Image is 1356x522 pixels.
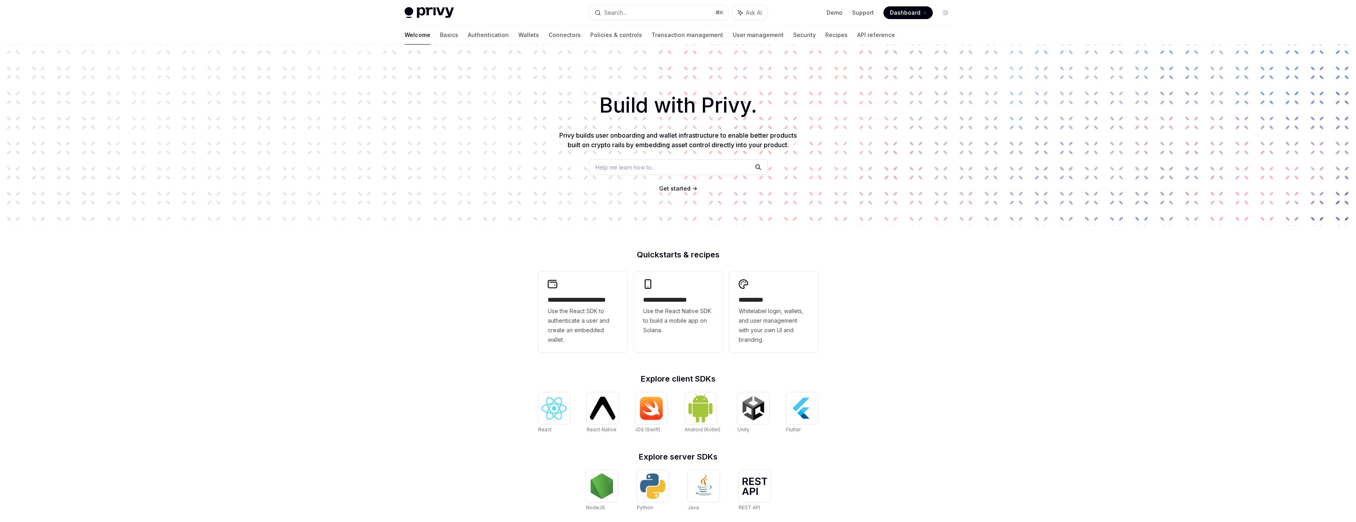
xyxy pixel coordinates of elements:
a: Basics [440,25,458,45]
h2: Quickstarts & recipes [538,251,818,259]
a: Transaction management [652,25,723,45]
span: Unity [737,427,749,432]
a: iOS (Swift)iOS (Swift) [636,392,667,434]
span: React Native [587,427,617,432]
img: React Native [590,397,615,419]
img: light logo [405,7,454,18]
span: NodeJS [586,504,605,510]
h1: Build with Privy. [13,90,1343,121]
span: REST API [739,504,760,510]
span: Ask AI [746,9,762,17]
a: Android (Kotlin)Android (Kotlin) [685,392,720,434]
a: React NativeReact Native [587,392,619,434]
span: React [538,427,552,432]
a: **** **** **** ***Use the React Native SDK to build a mobile app on Solana. [634,271,723,353]
img: Flutter [789,395,815,421]
a: Welcome [405,25,430,45]
a: JavaJava [688,470,720,512]
img: Python [640,473,665,499]
a: Support [852,9,874,17]
a: Get started [659,185,691,193]
img: NodeJS [589,473,615,499]
span: Get started [659,185,691,192]
span: Privy builds user onboarding and wallet infrastructure to enable better products built on crypto ... [559,131,797,149]
span: Help me learn how to… [595,163,656,171]
img: Android (Kotlin) [688,393,713,423]
h2: Explore server SDKs [538,453,818,461]
a: Security [793,25,816,45]
div: Search... [604,8,626,18]
a: Policies & controls [590,25,642,45]
a: NodeJSNodeJS [586,470,618,512]
span: Use the React Native SDK to build a mobile app on Solana. [643,306,713,335]
span: Dashboard [890,9,920,17]
a: Authentication [468,25,509,45]
a: Demo [827,9,842,17]
img: Java [691,473,716,499]
span: Java [688,504,699,510]
a: ReactReact [538,392,570,434]
a: FlutterFlutter [786,392,818,434]
span: Flutter [786,427,801,432]
a: Connectors [549,25,581,45]
button: Search...⌘K [589,6,728,20]
a: UnityUnity [737,392,769,434]
span: Whitelabel login, wallets, and user management with your own UI and branding. [739,306,809,345]
img: REST API [742,477,767,495]
a: User management [733,25,784,45]
span: iOS (Swift) [636,427,660,432]
span: Use the React SDK to authenticate a user and create an embedded wallet. [548,306,618,345]
a: REST APIREST API [739,470,770,512]
img: React [541,397,567,420]
img: iOS (Swift) [639,396,664,420]
button: Toggle dark mode [939,6,952,19]
img: Unity [741,395,766,421]
button: Ask AI [732,6,767,20]
a: Dashboard [883,6,933,19]
a: PythonPython [637,470,669,512]
a: **** *****Whitelabel login, wallets, and user management with your own UI and branding. [729,271,818,353]
h2: Explore client SDKs [538,375,818,383]
span: Android (Kotlin) [685,427,720,432]
span: Python [637,504,653,510]
a: Recipes [825,25,848,45]
span: ⌘ K [715,10,724,16]
a: Wallets [518,25,539,45]
a: API reference [857,25,895,45]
